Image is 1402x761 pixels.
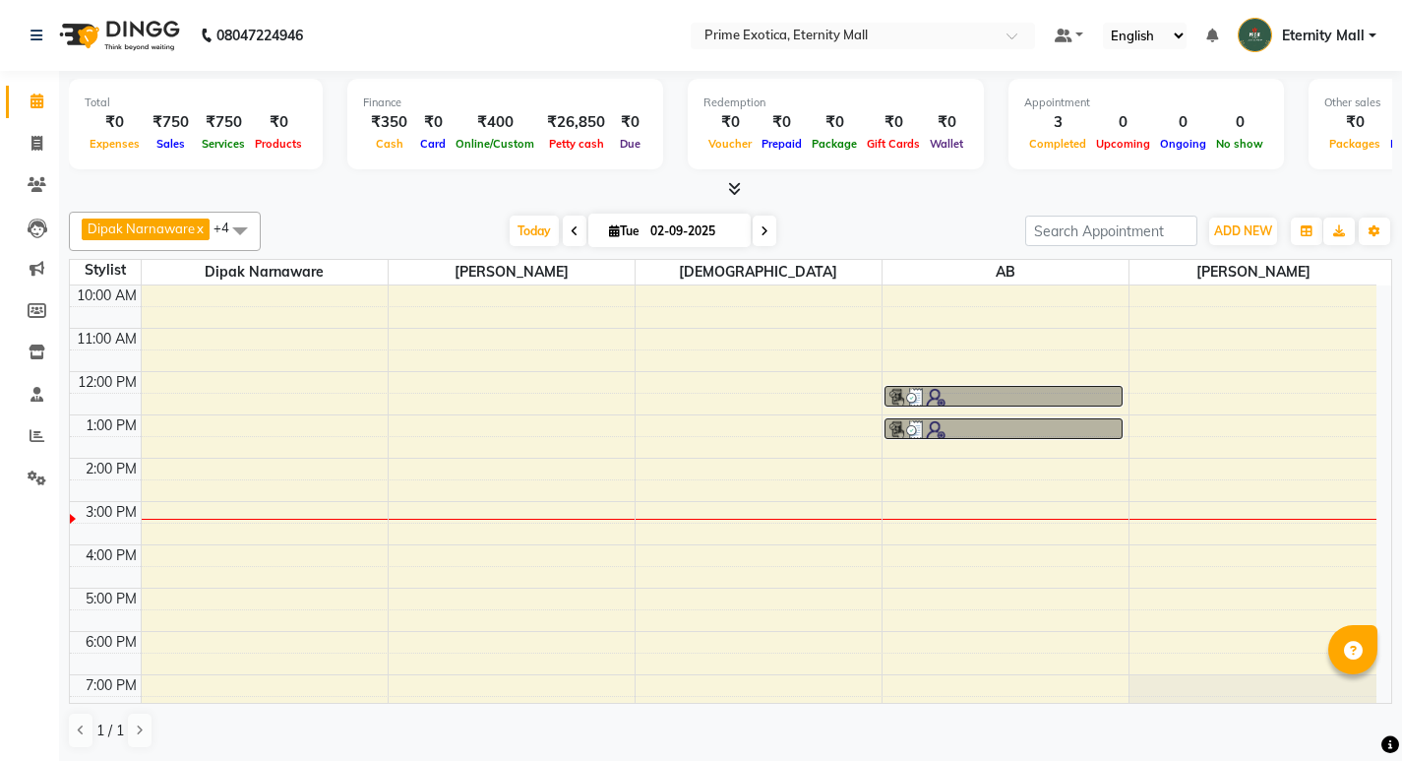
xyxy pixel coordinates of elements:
div: 10:00 AM [73,285,141,306]
div: 7:00 PM [82,675,141,696]
div: Finance [363,95,647,111]
span: Petty cash [544,137,609,151]
span: Dipak Narnaware [142,260,388,285]
span: Dipak Narnaware [88,221,195,236]
div: 11:00 AM [73,329,141,349]
input: Search Appointment [1025,216,1197,246]
div: ₹750 [197,111,250,134]
div: 4:00 PM [82,545,141,566]
span: Eternity Mall [1282,26,1365,46]
div: ₹0 [613,111,647,134]
div: 0 [1091,111,1155,134]
div: ₹400 [451,111,539,134]
button: ADD NEW [1209,218,1277,245]
div: Stylist [70,260,141,281]
span: No show [1211,137,1268,151]
img: Eternity Mall [1238,18,1272,52]
div: ₹0 [1324,111,1385,134]
div: ₹0 [757,111,807,134]
span: Gift Cards [862,137,925,151]
span: [PERSON_NAME] [389,260,635,285]
div: ₹0 [807,111,862,134]
div: ₹0 [703,111,757,134]
span: Today [510,216,559,246]
div: ₹750 [145,111,197,134]
b: 08047224946 [216,8,303,63]
div: 0 [1211,111,1268,134]
span: Services [197,137,250,151]
span: [PERSON_NAME] [1129,260,1376,285]
div: ₹0 [862,111,925,134]
div: Redemption [703,95,968,111]
span: Products [250,137,307,151]
div: ₹26,850 [539,111,613,134]
div: 5:00 PM [82,589,141,609]
div: 2:00 PM [82,459,141,479]
img: logo [50,8,185,63]
div: ₹0 [925,111,968,134]
span: 1 / 1 [96,721,124,741]
div: ₹350 [363,111,415,134]
span: Due [615,137,645,151]
div: 12:00 PM [74,372,141,393]
div: 6:00 PM [82,632,141,653]
div: 0 [1155,111,1211,134]
span: Card [415,137,451,151]
span: ADD NEW [1214,223,1272,238]
span: Prepaid [757,137,807,151]
div: 3 [1024,111,1091,134]
span: Cash [371,137,408,151]
span: [DEMOGRAPHIC_DATA] [636,260,882,285]
div: ₹0 [415,111,451,134]
span: Wallet [925,137,968,151]
a: x [195,221,204,236]
span: Tue [604,223,644,238]
div: ₹0 [250,111,307,134]
span: Sales [152,137,190,151]
div: ₹0 [85,111,145,134]
span: Completed [1024,137,1091,151]
iframe: chat widget [1319,682,1382,741]
span: AB [883,260,1128,285]
span: Packages [1324,137,1385,151]
div: Appointment [1024,95,1268,111]
div: 3:00 PM [82,502,141,523]
div: 1:00 PM [82,415,141,436]
div: [PERSON_NAME], TK02, 01:05 PM-01:35 PM, Hair (Boy) - Hair Cut + Wash + Style [885,419,1122,438]
span: Expenses [85,137,145,151]
input: 2025-09-02 [644,217,743,246]
span: Voucher [703,137,757,151]
span: +4 [213,220,244,235]
div: Total [85,95,307,111]
span: Upcoming [1091,137,1155,151]
span: Package [807,137,862,151]
span: Online/Custom [451,137,539,151]
span: Ongoing [1155,137,1211,151]
div: [PERSON_NAME], TK01, 12:20 PM-12:50 PM, Hair (Girl) - Wash & Blowdry [885,387,1122,406]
